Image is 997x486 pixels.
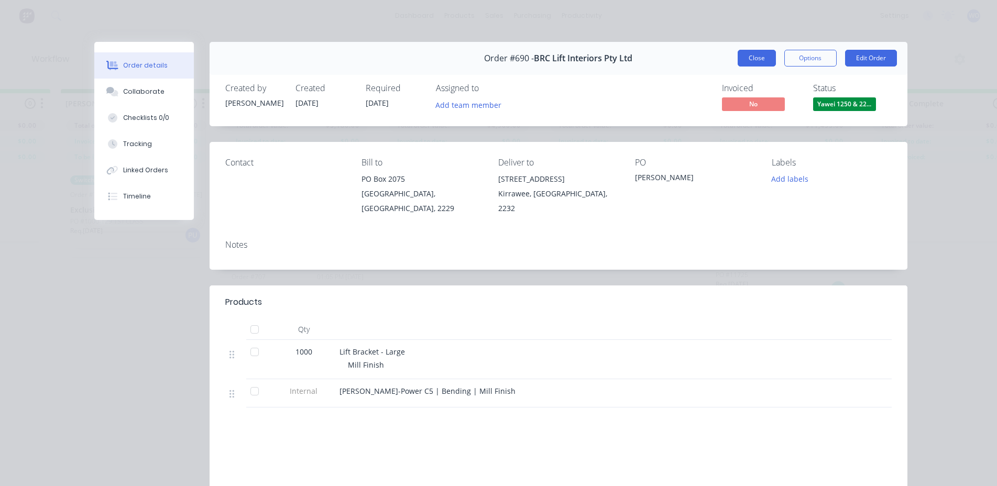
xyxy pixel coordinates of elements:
span: Yawei 1250 & 22... [813,97,876,111]
div: Linked Orders [123,165,168,175]
div: Deliver to [498,158,618,168]
div: Collaborate [123,87,165,96]
div: Timeline [123,192,151,201]
div: Contact [225,158,345,168]
button: Tracking [94,131,194,157]
button: Add labels [766,172,814,186]
button: Yawei 1250 & 22... [813,97,876,113]
button: Edit Order [845,50,897,67]
span: Mill Finish [348,360,384,370]
button: Options [784,50,837,67]
button: Timeline [94,183,194,209]
div: Assigned to [436,83,541,93]
span: [DATE] [295,98,319,108]
span: [PERSON_NAME]-Power C5 | Bending | Mill Finish [339,386,516,396]
div: Bill to [361,158,481,168]
div: PO [635,158,755,168]
div: Products [225,296,262,308]
div: Created [295,83,353,93]
div: [PERSON_NAME] [225,97,283,108]
div: [GEOGRAPHIC_DATA], [GEOGRAPHIC_DATA], 2229 [361,186,481,216]
div: Required [366,83,423,93]
div: Tracking [123,139,152,149]
div: Qty [272,319,335,340]
button: Collaborate [94,79,194,105]
div: Checklists 0/0 [123,113,169,123]
span: [DATE] [366,98,389,108]
button: Order details [94,52,194,79]
div: Kirrawee, [GEOGRAPHIC_DATA], 2232 [498,186,618,216]
div: Invoiced [722,83,801,93]
button: Close [738,50,776,67]
span: No [722,97,785,111]
span: 1000 [295,346,312,357]
div: [STREET_ADDRESS] [498,172,618,186]
div: [STREET_ADDRESS]Kirrawee, [GEOGRAPHIC_DATA], 2232 [498,172,618,216]
div: Order details [123,61,168,70]
div: Status [813,83,892,93]
div: [PERSON_NAME] [635,172,755,186]
button: Add team member [436,97,507,112]
button: Add team member [430,97,507,112]
span: Order #690 - [484,53,534,63]
div: Notes [225,240,892,250]
div: Labels [772,158,892,168]
div: Created by [225,83,283,93]
button: Checklists 0/0 [94,105,194,131]
div: PO Box 2075 [361,172,481,186]
span: Lift Bracket - Large [339,347,405,357]
span: BRC Lift Interiors Pty Ltd [534,53,632,63]
span: Internal [277,385,331,396]
div: PO Box 2075[GEOGRAPHIC_DATA], [GEOGRAPHIC_DATA], 2229 [361,172,481,216]
button: Linked Orders [94,157,194,183]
